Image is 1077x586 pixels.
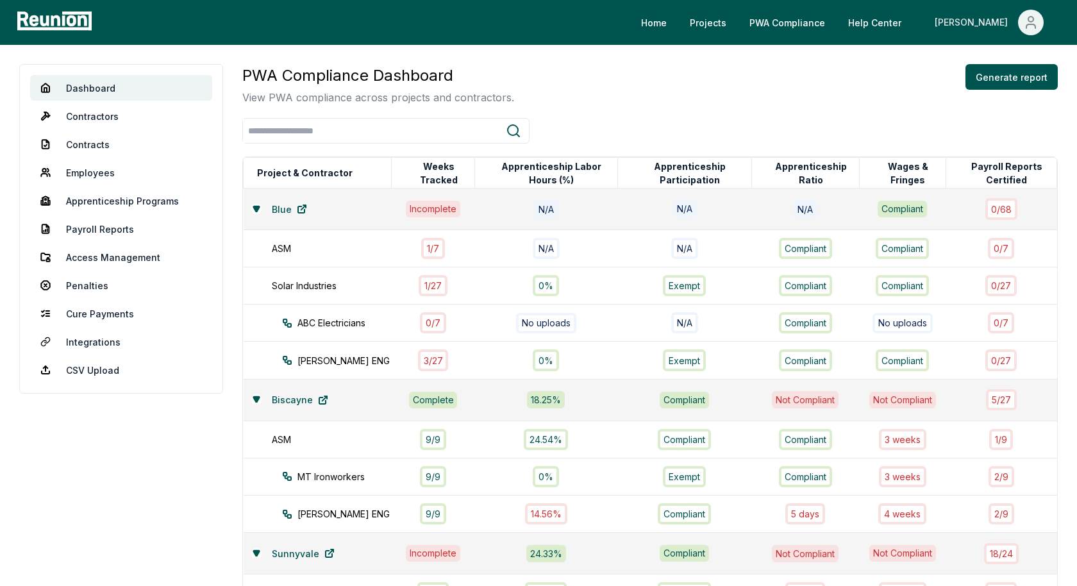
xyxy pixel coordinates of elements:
div: Compliant [779,238,832,259]
div: 0% [533,275,559,296]
div: Compliant [779,466,832,487]
div: N/A [671,312,698,333]
div: 18 / 24 [984,543,1019,564]
div: Compliant [658,429,711,450]
div: Compliant [660,545,709,562]
div: 0 / 68 [985,198,1017,219]
div: 5 days [785,503,825,524]
h3: PWA Compliance Dashboard [242,64,514,87]
button: Apprenticeship Participation [629,160,751,186]
div: N/A [535,200,558,217]
div: ABC Electricians [282,316,415,330]
div: 9 / 9 [420,429,446,450]
div: Not Compliant [772,545,839,562]
div: Exempt [663,275,706,296]
div: 0% [533,466,559,487]
a: Help Center [838,10,912,35]
button: Payroll Reports Certified [957,160,1056,186]
div: 0 / 7 [988,312,1014,333]
div: 1 / 27 [419,275,447,296]
div: No uploads [516,313,576,333]
div: Not Compliant [869,392,936,408]
div: 5 / 27 [986,389,1017,410]
div: 0 / 27 [985,275,1017,296]
button: Weeks Tracked [403,160,474,186]
button: Apprenticeship Labor Hours (%) [486,160,617,186]
div: No uploads [872,313,933,333]
div: 1 / 9 [989,429,1013,450]
div: N/A [794,200,817,217]
div: Exempt [663,466,706,487]
div: 1 / 7 [421,238,445,259]
div: [PERSON_NAME] ENG [282,507,415,521]
div: Not Compliant [869,545,936,562]
a: Cure Payments [30,301,212,326]
div: 2 / 9 [989,503,1014,524]
div: 24.33 % [526,545,566,562]
button: Apprenticeship Ratio [763,160,859,186]
a: Integrations [30,329,212,355]
div: 9 / 9 [420,466,446,487]
div: 3 week s [879,466,926,487]
div: 0 / 7 [420,312,446,333]
div: 3 / 27 [418,349,449,371]
div: Solar Industries [272,279,405,292]
a: Biscayne [262,387,338,413]
a: Dashboard [30,75,212,101]
div: ASM [272,433,405,446]
div: 0% [533,349,559,371]
p: View PWA compliance across projects and contractors. [242,90,514,105]
div: 2 / 9 [989,466,1014,487]
a: Blue [262,196,317,222]
a: Sunnyvale [262,540,345,566]
div: Compliant [876,238,929,259]
div: Incomplete [406,201,460,217]
div: 4 week s [878,503,926,524]
nav: Main [631,10,1064,35]
div: Compliant [779,349,832,371]
div: 18.25 % [527,391,565,408]
div: ASM [272,242,405,255]
button: Project & Contractor [255,160,355,186]
div: Compliant [876,275,929,296]
a: Apprenticeship Programs [30,188,212,213]
a: Projects [680,10,737,35]
div: Exempt [663,349,706,371]
div: N/A [671,238,698,259]
div: Not Compliant [772,391,839,408]
a: Payroll Reports [30,216,212,242]
div: Compliant [779,429,832,450]
div: Compliant [779,275,832,296]
div: Compliant [878,201,927,217]
div: [PERSON_NAME] ENG [282,354,415,367]
div: 14.56% [525,503,567,524]
div: 24.54% [524,429,568,450]
div: 0 / 27 [985,349,1017,371]
div: 0 / 7 [988,238,1014,259]
div: Compliant [779,312,832,333]
a: PWA Compliance [739,10,835,35]
div: Incomplete [406,545,460,562]
a: Penalties [30,272,212,298]
button: Generate report [965,64,1058,90]
div: Compliant [660,392,709,408]
a: Contractors [30,103,212,129]
div: 3 week s [879,429,926,450]
a: Home [631,10,677,35]
div: Compliant [876,349,929,371]
div: Complete [409,392,458,408]
a: CSV Upload [30,357,212,383]
div: [PERSON_NAME] [935,10,1013,35]
div: N/A [673,201,696,217]
div: 9 / 9 [420,503,446,524]
div: N/A [533,238,560,259]
div: MT Ironworkers [282,470,415,483]
a: Employees [30,160,212,185]
a: Contracts [30,131,212,157]
a: Access Management [30,244,212,270]
button: Wages & Fringes [871,160,946,186]
div: Compliant [658,503,711,524]
button: [PERSON_NAME] [924,10,1054,35]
